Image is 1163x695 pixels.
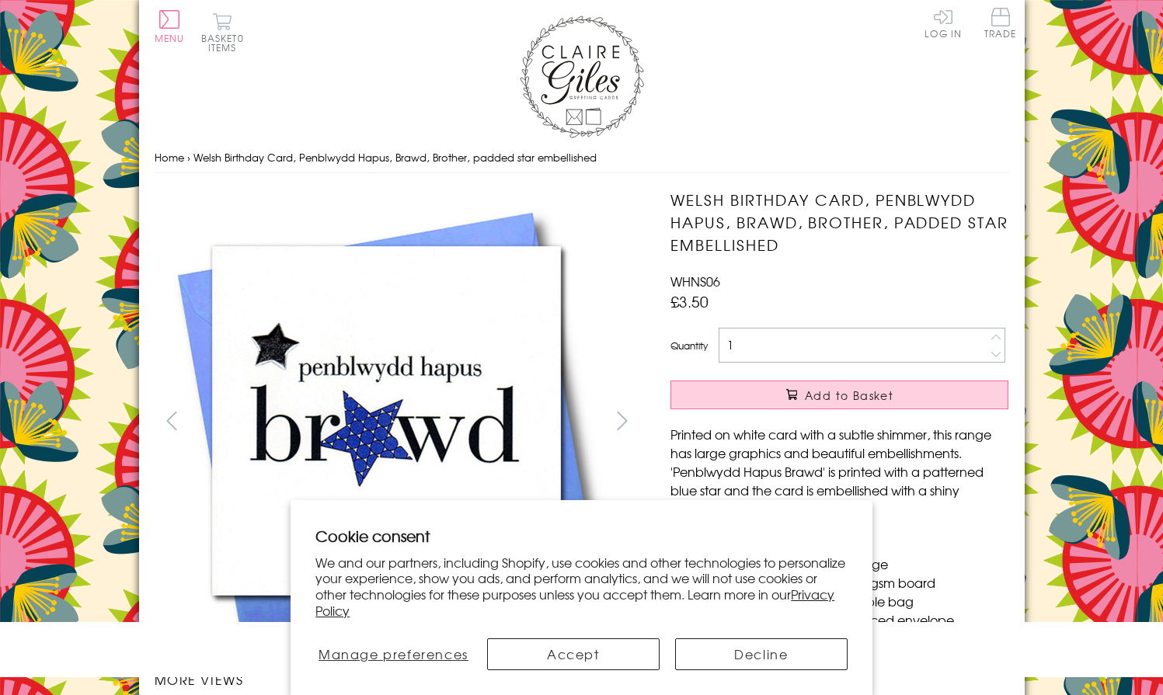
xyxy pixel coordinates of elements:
button: Add to Basket [670,381,1008,409]
span: Menu [155,31,185,45]
img: Welsh Birthday Card, Penblwydd Hapus, Brawd, Brother, padded star embellished [639,189,1106,655]
span: Manage preferences [319,645,468,663]
span: Welsh Birthday Card, Penblwydd Hapus, Brawd, Brother, padded star embellished [193,150,597,165]
label: Quantity [670,339,708,353]
a: Privacy Policy [315,585,834,620]
h3: More views [155,670,640,689]
h1: Welsh Birthday Card, Penblwydd Hapus, Brawd, Brother, padded star embellished [670,189,1008,255]
button: Accept [487,638,660,670]
span: WHNS06 [670,272,720,290]
a: Trade [984,8,1017,41]
p: Printed on white card with a subtle shimmer, this range has large graphics and beautiful embellis... [670,425,1008,518]
span: Trade [984,8,1017,38]
button: prev [155,403,190,438]
button: Menu [155,10,185,43]
button: Basket0 items [201,12,244,52]
button: next [604,403,639,438]
span: £3.50 [670,290,709,312]
img: Claire Giles Greetings Cards [520,16,644,138]
span: › [187,150,190,165]
h2: Cookie consent [315,525,848,547]
span: Add to Basket [805,387,893,403]
button: Manage preferences [315,638,471,670]
button: Decline [675,638,848,670]
a: Home [155,150,184,165]
a: Log In [924,8,962,38]
img: Welsh Birthday Card, Penblwydd Hapus, Brawd, Brother, padded star embellished [154,189,620,655]
nav: breadcrumbs [155,142,1009,174]
span: 0 items [208,31,244,54]
p: We and our partners, including Shopify, use cookies and other technologies to personalize your ex... [315,554,848,619]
